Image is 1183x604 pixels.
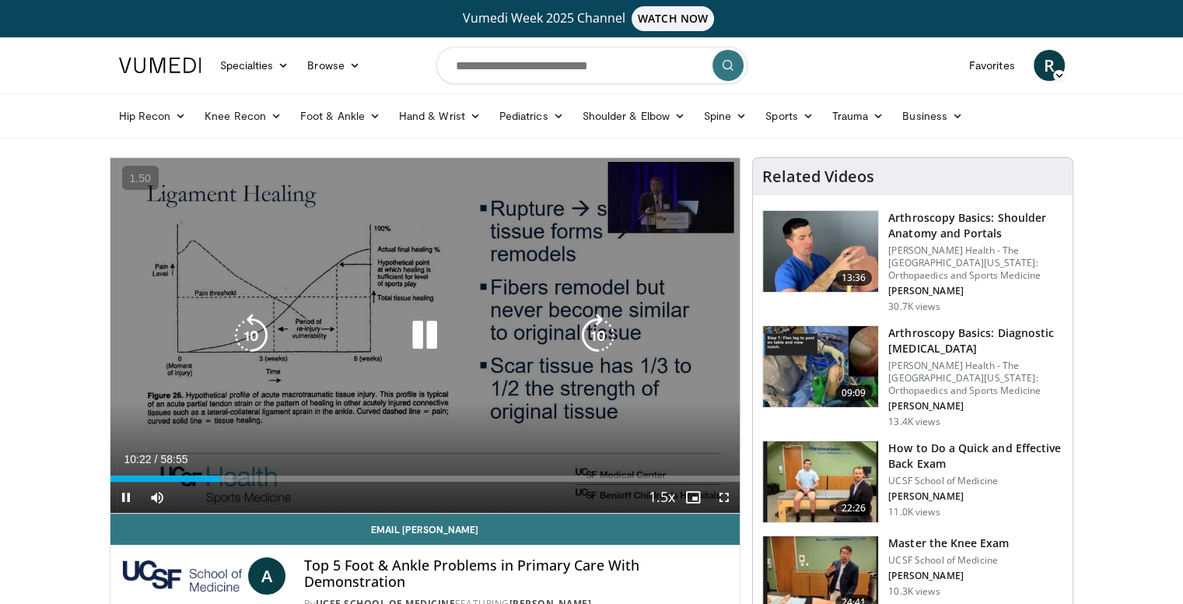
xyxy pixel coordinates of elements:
[762,210,1063,313] a: 13:36 Arthroscopy Basics: Shoulder Anatomy and Portals [PERSON_NAME] Health - The [GEOGRAPHIC_DAT...
[888,554,1009,567] p: UCSF School of Medicine
[762,325,1063,428] a: 09:09 Arthroscopy Basics: Diagnostic [MEDICAL_DATA] [PERSON_NAME] Health - The [GEOGRAPHIC_DATA][...
[888,585,940,598] p: 10.3K views
[436,47,747,84] input: Search topics, interventions
[888,570,1009,582] p: [PERSON_NAME]
[248,557,285,595] a: A
[110,482,142,513] button: Pause
[888,490,1063,503] p: [PERSON_NAME]
[677,482,709,513] button: Enable picture-in-picture mode
[763,326,878,407] img: 80b9674e-700f-42d5-95ff-2772df9e177e.jpeg.150x105_q85_crop-smart_upscale.jpg
[960,50,1024,81] a: Favorites
[835,270,873,286] span: 13:36
[888,416,940,428] p: 13.4K views
[160,453,187,465] span: 58:55
[632,6,714,31] span: WATCH NOW
[888,536,1009,551] h3: Master the Knee Exam
[763,211,878,292] img: 9534a039-0eaa-4167-96cf-d5be049a70d8.150x105_q85_crop-smart_upscale.jpg
[490,100,573,132] a: Pediatrics
[390,100,490,132] a: Hand & Wrist
[1034,50,1065,81] a: R
[110,476,740,482] div: Progress Bar
[124,453,152,465] span: 10:22
[291,100,390,132] a: Foot & Ankle
[888,475,1063,487] p: UCSF School of Medicine
[835,385,873,401] span: 09:09
[762,167,874,186] h4: Related Videos
[893,100,972,132] a: Business
[888,244,1063,282] p: [PERSON_NAME] Health - The [GEOGRAPHIC_DATA][US_STATE]: Orthopaedics and Sports Medicine
[304,557,727,591] h4: Top 5 Foot & Ankle Problems in Primary Care With Demonstration
[298,50,369,81] a: Browse
[195,100,291,132] a: Knee Recon
[888,210,1063,241] h3: Arthroscopy Basics: Shoulder Anatomy and Portals
[573,100,695,132] a: Shoulder & Elbow
[888,360,1063,397] p: [PERSON_NAME] Health - The [GEOGRAPHIC_DATA][US_STATE]: Orthopaedics and Sports Medicine
[110,158,740,514] video-js: Video Player
[756,100,823,132] a: Sports
[155,453,158,465] span: /
[835,500,873,516] span: 22:26
[709,482,740,513] button: Fullscreen
[888,285,1063,297] p: [PERSON_NAME]
[888,300,940,313] p: 30.7K views
[110,100,196,132] a: Hip Recon
[888,506,940,518] p: 11.0K views
[110,514,740,545] a: Email [PERSON_NAME]
[823,100,894,132] a: Trauma
[646,482,677,513] button: Playback Rate
[119,58,201,73] img: VuMedi Logo
[888,441,1063,472] h3: How to Do a Quick and Effective Back Exam
[142,482,173,513] button: Mute
[763,441,878,522] img: badd6cc1-85db-4728-89db-6dde3e48ba1d.150x105_q85_crop-smart_upscale.jpg
[888,325,1063,356] h3: Arthroscopy Basics: Diagnostic [MEDICAL_DATA]
[123,557,242,595] img: UCSF School of Medicine
[762,441,1063,523] a: 22:26 How to Do a Quick and Effective Back Exam UCSF School of Medicine [PERSON_NAME] 11.0K views
[888,400,1063,413] p: [PERSON_NAME]
[695,100,756,132] a: Spine
[121,6,1062,31] a: Vumedi Week 2025 ChannelWATCH NOW
[211,50,299,81] a: Specialties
